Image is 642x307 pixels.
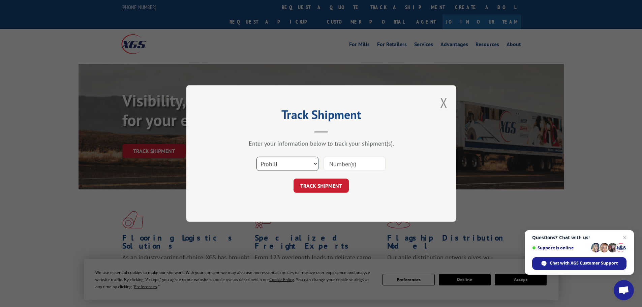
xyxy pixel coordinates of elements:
[532,235,626,240] span: Questions? Chat with us!
[550,260,618,266] span: Chat with XGS Customer Support
[621,234,629,242] span: Close chat
[614,280,634,300] div: Open chat
[440,94,448,112] button: Close modal
[532,245,589,250] span: Support is online
[324,157,386,171] input: Number(s)
[220,110,422,123] h2: Track Shipment
[294,179,349,193] button: TRACK SHIPMENT
[532,257,626,270] div: Chat with XGS Customer Support
[220,140,422,147] div: Enter your information below to track your shipment(s).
